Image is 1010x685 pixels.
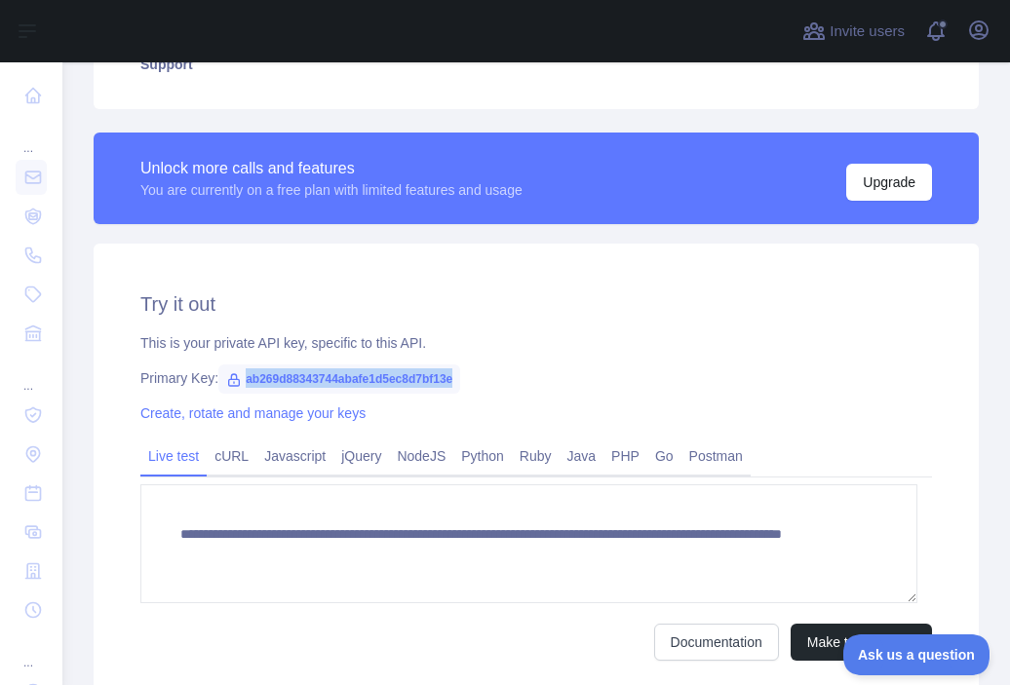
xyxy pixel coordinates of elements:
div: This is your private API key, specific to this API. [140,333,932,353]
div: You are currently on a free plan with limited features and usage [140,180,523,200]
a: Java [560,440,604,472]
span: ab269d88343744abafe1d5ec8d7bf13e [218,364,460,394]
div: Primary Key: [140,368,932,388]
iframe: Toggle Customer Support [843,634,991,675]
a: Live test [140,440,207,472]
a: PHP [603,440,647,472]
a: Go [647,440,681,472]
div: ... [16,355,47,394]
h2: Try it out [140,290,932,318]
a: jQuery [333,440,389,472]
a: cURL [207,440,256,472]
a: Ruby [512,440,560,472]
button: Make test request [791,624,932,661]
a: Postman [681,440,751,472]
div: Unlock more calls and features [140,157,523,180]
button: Upgrade [846,164,932,201]
a: Python [453,440,512,472]
a: Support [117,43,955,86]
a: NodeJS [389,440,453,472]
a: Javascript [256,440,333,472]
a: Create, rotate and manage your keys [140,405,366,421]
button: Invite users [798,16,909,47]
span: Invite users [830,20,905,43]
a: Documentation [654,624,779,661]
div: ... [16,117,47,156]
div: ... [16,631,47,670]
